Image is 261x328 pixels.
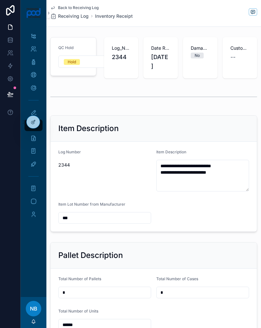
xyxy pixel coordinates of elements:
div: No [195,53,200,58]
span: 2344 [58,162,151,168]
span: Total Number of Units [58,309,98,313]
div: scrollable content [21,26,46,229]
span: Log Number [58,149,81,154]
a: Inventory Receipt [95,13,133,19]
span: -- [230,53,236,62]
span: QC Hold [58,45,73,50]
div: Hold [68,59,76,65]
h2: Pallet Description [58,250,123,261]
span: Item Lot Number from Manufacturer [58,202,125,207]
span: 2344 [112,53,131,62]
span: Date Received [151,45,170,51]
span: Total Number of Pallets [58,276,101,281]
h2: Item Description [58,123,119,134]
span: Log_Number [112,45,131,51]
span: Damages [191,45,210,51]
span: NB [30,305,37,313]
span: Item Description [156,149,186,154]
span: Receiving Log [58,13,89,19]
button: Select Button [58,56,115,68]
span: Back to Receiving Log [58,5,99,10]
a: Back to Receiving Log [50,5,99,10]
a: Receiving Log [50,13,89,19]
span: Total Number of Cases [156,276,198,281]
span: Customer [230,45,249,51]
span: [DATE] [151,53,170,71]
img: App logo [26,8,41,18]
